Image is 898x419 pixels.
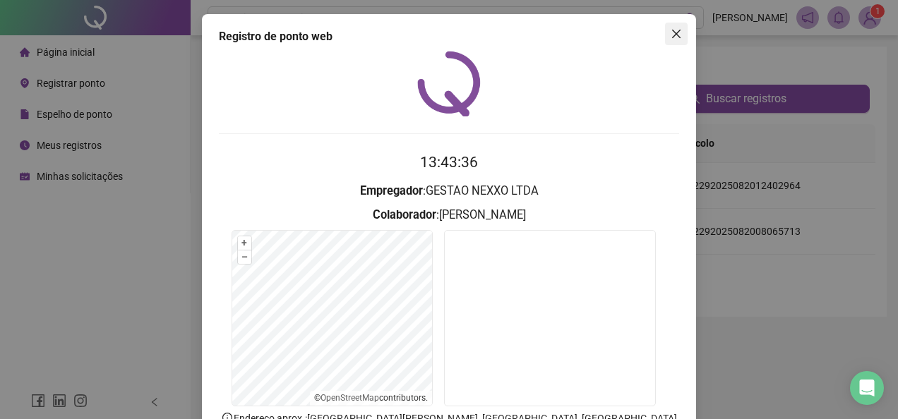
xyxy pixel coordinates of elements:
div: Open Intercom Messenger [850,371,884,405]
h3: : [PERSON_NAME] [219,206,679,224]
strong: Empregador [360,184,423,198]
a: OpenStreetMap [321,393,379,403]
button: – [238,250,251,264]
button: Close [665,23,688,45]
img: QRPoint [417,51,481,116]
div: Registro de ponto web [219,28,679,45]
time: 13:43:36 [420,154,478,171]
h3: : GESTAO NEXXO LTDA [219,182,679,200]
strong: Colaborador [373,208,436,221]
button: + [238,236,251,250]
span: close [671,28,682,40]
li: © contributors. [314,393,428,403]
